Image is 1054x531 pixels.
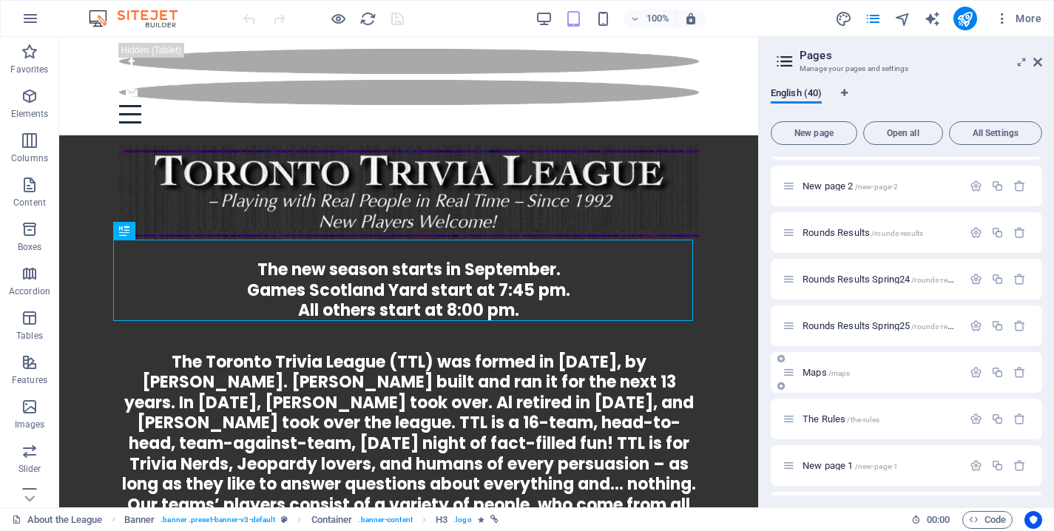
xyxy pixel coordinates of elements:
span: More [995,11,1041,26]
div: Duplicate [991,366,1004,379]
i: Design (Ctrl+Alt+Y) [835,10,852,27]
i: Element contains an animation [478,515,484,524]
i: Publish [956,10,973,27]
button: Open all [863,121,943,145]
div: Rounds Results/rounds-results [798,228,962,237]
div: Duplicate [991,413,1004,425]
i: On resize automatically adjust zoom level to fit chosen device. [684,12,697,25]
i: This element is a customizable preset [281,515,288,524]
div: Remove [1013,366,1026,379]
nav: breadcrumb [124,511,499,529]
img: Editor Logo [85,10,196,27]
div: Duplicate [991,226,1004,239]
i: This element is linked [490,515,499,524]
button: Usercentrics [1024,511,1042,529]
button: More [989,7,1047,30]
span: /new-page-2 [855,183,899,191]
span: 00 00 [927,511,950,529]
p: Tables [16,330,43,342]
div: Rounds Results Spring25/rounds-results-spring25 [798,321,962,331]
span: Click to open page [803,460,898,471]
button: Click here to leave preview mode and continue editing [329,10,347,27]
span: Click to select. Double-click to edit [311,511,353,529]
div: Remove [1013,180,1026,192]
button: design [835,10,853,27]
i: Reload page [359,10,376,27]
div: New page 2/new-page-2 [798,181,962,191]
p: Features [12,374,47,386]
button: Code [962,511,1013,529]
div: Settings [970,459,982,472]
div: New page 1/new-page-1 [798,461,962,470]
h3: Manage your pages and settings [800,62,1013,75]
div: Rounds Results Spring24/rounds-results-spring24 [798,274,962,284]
span: Click to open page [803,274,996,285]
span: Click to select. Double-click to edit [124,511,155,529]
div: Language Tabs [771,87,1042,115]
button: reload [359,10,376,27]
div: Remove [1013,226,1026,239]
div: Remove [1013,413,1026,425]
div: Duplicate [991,459,1004,472]
a: Click to cancel selection. Double-click to open Pages [12,511,103,529]
p: Slider [18,463,41,475]
div: Remove [1013,459,1026,472]
span: Maps [803,367,850,378]
div: Settings [970,273,982,285]
p: Columns [11,152,48,164]
span: . banner .preset-banner-v3-default [161,511,275,529]
span: /maps [828,369,851,377]
span: Code [969,511,1006,529]
div: Remove [1013,273,1026,285]
h6: 100% [646,10,669,27]
div: Duplicate [991,319,1004,332]
i: AI Writer [924,10,941,27]
div: Duplicate [991,180,1004,192]
div: Remove [1013,319,1026,332]
button: New page [771,121,857,145]
button: publish [953,7,977,30]
span: Click to open page [803,227,923,238]
div: Settings [970,413,982,425]
span: : [937,514,939,525]
span: /rounds-results [871,229,923,237]
button: text_generator [924,10,942,27]
span: Click to open page [803,180,898,192]
p: Images [15,419,45,430]
span: /rounds-results-spring24 [911,276,996,284]
div: Maps/maps [798,368,962,377]
span: New page [777,129,851,138]
span: Click to open page [803,413,879,425]
span: . logo [453,511,471,529]
button: 100% [624,10,676,27]
p: Boxes [18,241,42,253]
div: Settings [970,180,982,192]
div: Settings [970,366,982,379]
div: Duplicate [991,273,1004,285]
h2: Pages [800,49,1042,62]
span: All Settings [956,129,1036,138]
button: navigator [894,10,912,27]
span: /rounds-results-spring25 [911,322,996,331]
span: Open all [870,129,936,138]
span: . banner-content [358,511,412,529]
span: Click to open page [803,320,996,331]
div: Settings [970,226,982,239]
span: English (40) [771,84,822,105]
h6: Session time [911,511,950,529]
p: Elements [11,108,49,120]
div: Settings [970,319,982,332]
p: Favorites [10,64,48,75]
button: pages [865,10,882,27]
i: Navigator [894,10,911,27]
p: Accordion [9,285,50,297]
i: Pages (Ctrl+Alt+S) [865,10,882,27]
span: /the-rules [847,416,879,424]
span: /new-page-1 [855,462,899,470]
p: Content [13,197,46,209]
button: All Settings [949,121,1042,145]
div: The Rules/the-rules [798,414,962,424]
span: Click to select. Double-click to edit [436,511,447,529]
